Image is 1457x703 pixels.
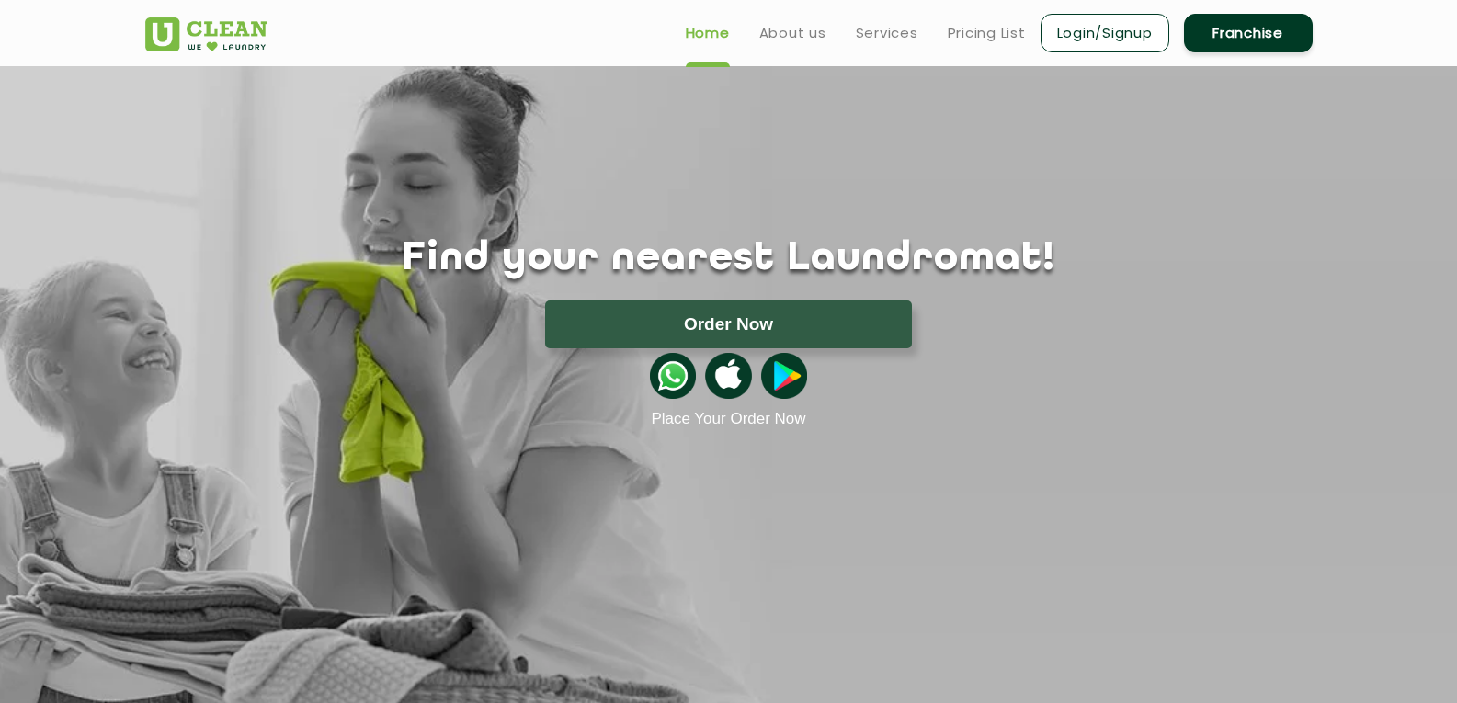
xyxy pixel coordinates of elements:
a: Place Your Order Now [651,410,805,428]
a: Login/Signup [1041,14,1169,52]
img: UClean Laundry and Dry Cleaning [145,17,267,51]
a: About us [759,22,826,44]
button: Order Now [545,300,912,348]
img: playstoreicon.png [761,353,807,399]
h1: Find your nearest Laundromat! [131,236,1326,282]
img: whatsappicon.png [650,353,696,399]
a: Franchise [1184,14,1313,52]
img: apple-icon.png [705,353,751,399]
a: Home [686,22,730,44]
a: Services [856,22,918,44]
a: Pricing List [948,22,1026,44]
